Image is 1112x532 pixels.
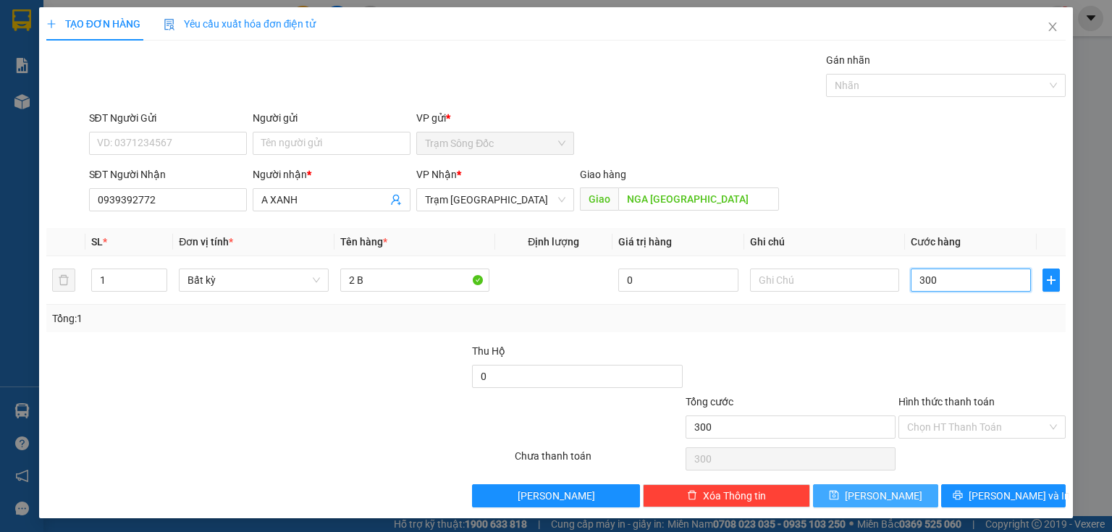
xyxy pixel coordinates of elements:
span: Xóa Thông tin [703,488,766,504]
button: [PERSON_NAME] [472,484,639,507]
span: Giao [580,187,618,211]
span: SL [91,236,103,248]
span: Định lượng [528,236,579,248]
span: TẠO ĐƠN HÀNG [46,18,140,30]
th: Ghi chú [744,228,905,256]
span: [PERSON_NAME] [518,488,595,504]
span: Yêu cầu xuất hóa đơn điện tử [164,18,316,30]
div: Tổng: 1 [52,311,430,326]
button: deleteXóa Thông tin [643,484,810,507]
span: Tên hàng [340,236,387,248]
button: delete [52,269,75,292]
span: Trạm Sài Gòn [425,189,565,211]
input: VD: Bàn, Ghế [340,269,489,292]
div: VP gửi [416,110,574,126]
div: Người nhận [253,166,410,182]
span: Tổng cước [686,396,733,408]
button: Close [1032,7,1073,48]
span: plus [46,19,56,29]
span: Đơn vị tính [179,236,233,248]
button: save[PERSON_NAME] [813,484,938,507]
span: close [1047,21,1058,33]
span: save [829,490,839,502]
span: VP Nhận [416,169,457,180]
span: [PERSON_NAME] [845,488,922,504]
input: Ghi Chú [750,269,899,292]
span: Trạm Sông Đốc [425,132,565,154]
button: plus [1042,269,1060,292]
div: Chưa thanh toán [513,448,683,473]
img: icon [164,19,175,30]
div: SĐT Người Gửi [89,110,247,126]
span: Thu Hộ [472,345,505,357]
div: Người gửi [253,110,410,126]
div: SĐT Người Nhận [89,166,247,182]
span: Cước hàng [911,236,961,248]
label: Hình thức thanh toán [898,396,995,408]
span: [PERSON_NAME] và In [969,488,1070,504]
span: Bất kỳ [188,269,319,291]
input: 0 [618,269,738,292]
span: delete [687,490,697,502]
span: plus [1043,274,1059,286]
label: Gán nhãn [826,54,870,66]
span: printer [953,490,963,502]
input: Dọc đường [618,187,779,211]
span: user-add [390,194,402,206]
span: Giao hàng [580,169,626,180]
button: printer[PERSON_NAME] và In [941,484,1066,507]
span: Giá trị hàng [618,236,672,248]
